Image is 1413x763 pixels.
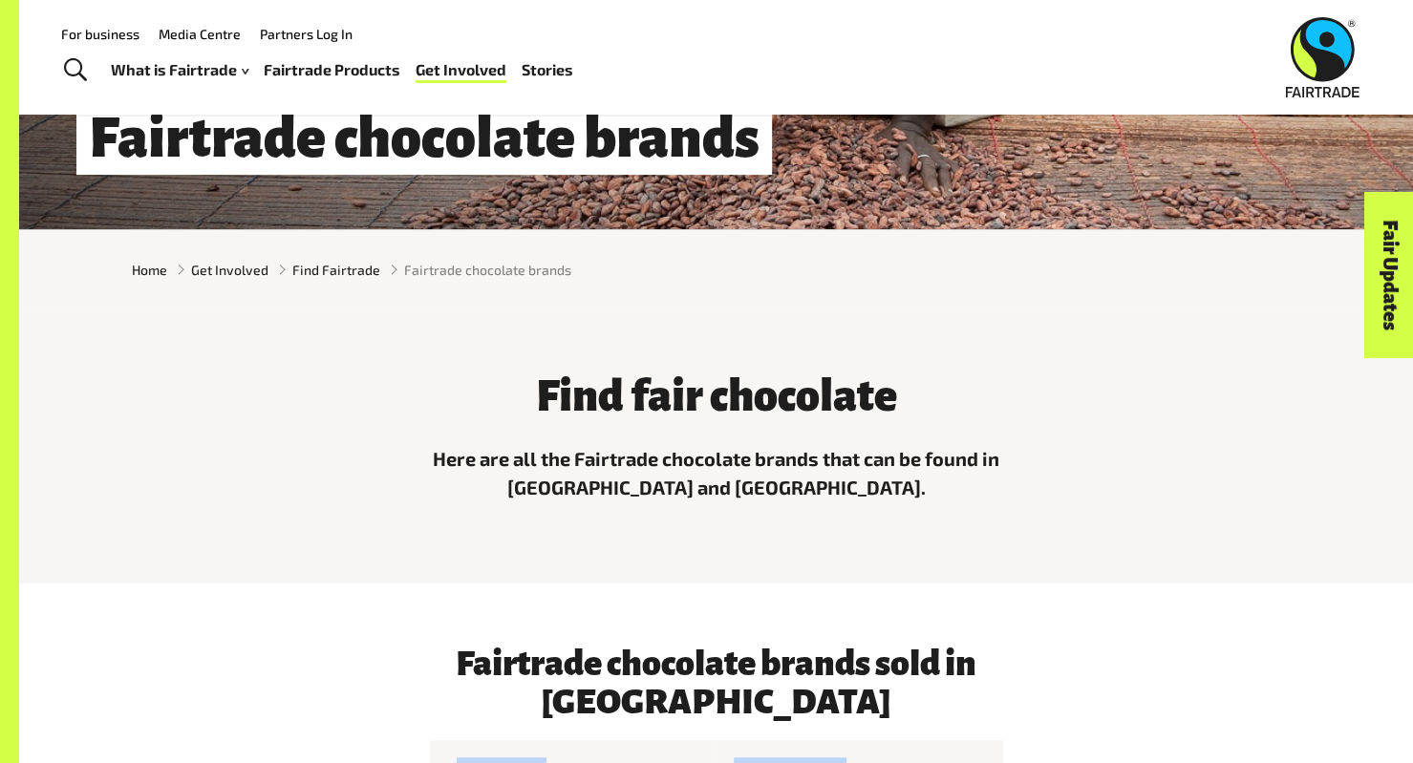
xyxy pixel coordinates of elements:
a: For business [61,26,139,42]
a: Get Involved [191,260,268,280]
a: Fairtrade Products [264,56,400,84]
a: Toggle Search [52,47,98,95]
h3: Find fair chocolate [430,372,1003,420]
a: Find Fairtrade [292,260,380,280]
a: Home [132,260,167,280]
h3: Fairtrade chocolate brands sold in [GEOGRAPHIC_DATA] [430,645,1003,721]
a: Media Centre [159,26,241,42]
a: Get Involved [416,56,506,84]
a: What is Fairtrade [111,56,248,84]
p: Here are all the Fairtrade chocolate brands that can be found in [GEOGRAPHIC_DATA] and [GEOGRAPHI... [430,444,1003,501]
a: Partners Log In [260,26,353,42]
img: Fairtrade Australia New Zealand logo [1286,17,1359,97]
h1: Fairtrade chocolate brands [76,101,772,175]
span: Fairtrade chocolate brands [404,260,571,280]
a: Stories [522,56,573,84]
